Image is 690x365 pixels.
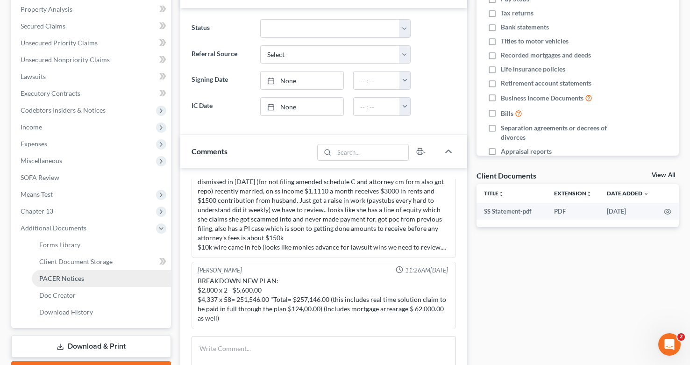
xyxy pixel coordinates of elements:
[21,157,62,165] span: Miscellaneous
[11,336,171,358] a: Download & Print
[39,274,84,282] span: PACER Notices
[261,98,343,115] a: None
[21,39,98,47] span: Unsecured Priority Claims
[501,64,565,74] span: Life insurance policies
[13,169,171,186] a: SOFA Review
[13,35,171,51] a: Unsecured Priority Claims
[477,171,536,180] div: Client Documents
[677,333,685,341] span: 2
[501,36,569,46] span: Titles to motor vehicles
[498,191,504,197] i: unfold_more
[547,203,599,220] td: PDF
[198,266,242,275] div: [PERSON_NAME]
[32,270,171,287] a: PACER Notices
[21,224,86,232] span: Additional Documents
[21,106,106,114] span: Codebtors Insiders & Notices
[32,253,171,270] a: Client Document Storage
[652,172,675,179] a: View All
[39,241,80,249] span: Forms Library
[32,236,171,253] a: Forms Library
[607,190,649,197] a: Date Added expand_more
[187,71,255,90] label: Signing Date
[32,304,171,321] a: Download History
[586,191,592,197] i: unfold_more
[501,123,620,142] span: Separation agreements or decrees of divorces
[198,276,450,323] div: BREAKDOWN NEW PLAN: $2,800 x 2= $5,600.00 $4,337 x 58= 251,546.00 "Total= $257,146.00 (this inclu...
[643,191,649,197] i: expand_more
[405,266,448,275] span: 11:26AM[DATE]
[187,45,255,64] label: Referral Source
[187,19,255,38] label: Status
[21,123,42,131] span: Income
[354,72,400,89] input: -- : --
[39,291,76,299] span: Doc Creator
[501,79,591,88] span: Retirement account statements
[21,89,80,97] span: Executory Contracts
[477,203,547,220] td: SS Statement-pdf
[32,287,171,304] a: Doc Creator
[599,203,656,220] td: [DATE]
[501,8,534,18] span: Tax returns
[21,56,110,64] span: Unsecured Nonpriority Claims
[192,147,228,156] span: Comments
[501,147,552,156] span: Appraisal reports
[13,18,171,35] a: Secured Claims
[354,98,400,115] input: -- : --
[13,51,171,68] a: Unsecured Nonpriority Claims
[21,22,65,30] span: Secured Claims
[39,308,93,316] span: Download History
[21,207,53,215] span: Chapter 13
[198,158,450,252] div: FINAL NOTES Foreclosure [DATE] ($62k in arrears as per statement) previous BK chapter 13 dismisse...
[39,258,113,265] span: Client Document Storage
[21,173,59,181] span: SOFA Review
[21,5,72,13] span: Property Analysis
[501,22,549,32] span: Bank statements
[21,190,53,198] span: Means Test
[13,85,171,102] a: Executory Contracts
[13,68,171,85] a: Lawsuits
[658,333,681,356] iframe: Intercom live chat
[334,144,409,160] input: Search...
[187,97,255,116] label: IC Date
[261,72,343,89] a: None
[21,140,47,148] span: Expenses
[501,93,583,103] span: Business Income Documents
[484,190,504,197] a: Titleunfold_more
[501,50,591,60] span: Recorded mortgages and deeds
[554,190,592,197] a: Extensionunfold_more
[21,72,46,80] span: Lawsuits
[13,1,171,18] a: Property Analysis
[501,109,513,118] span: Bills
